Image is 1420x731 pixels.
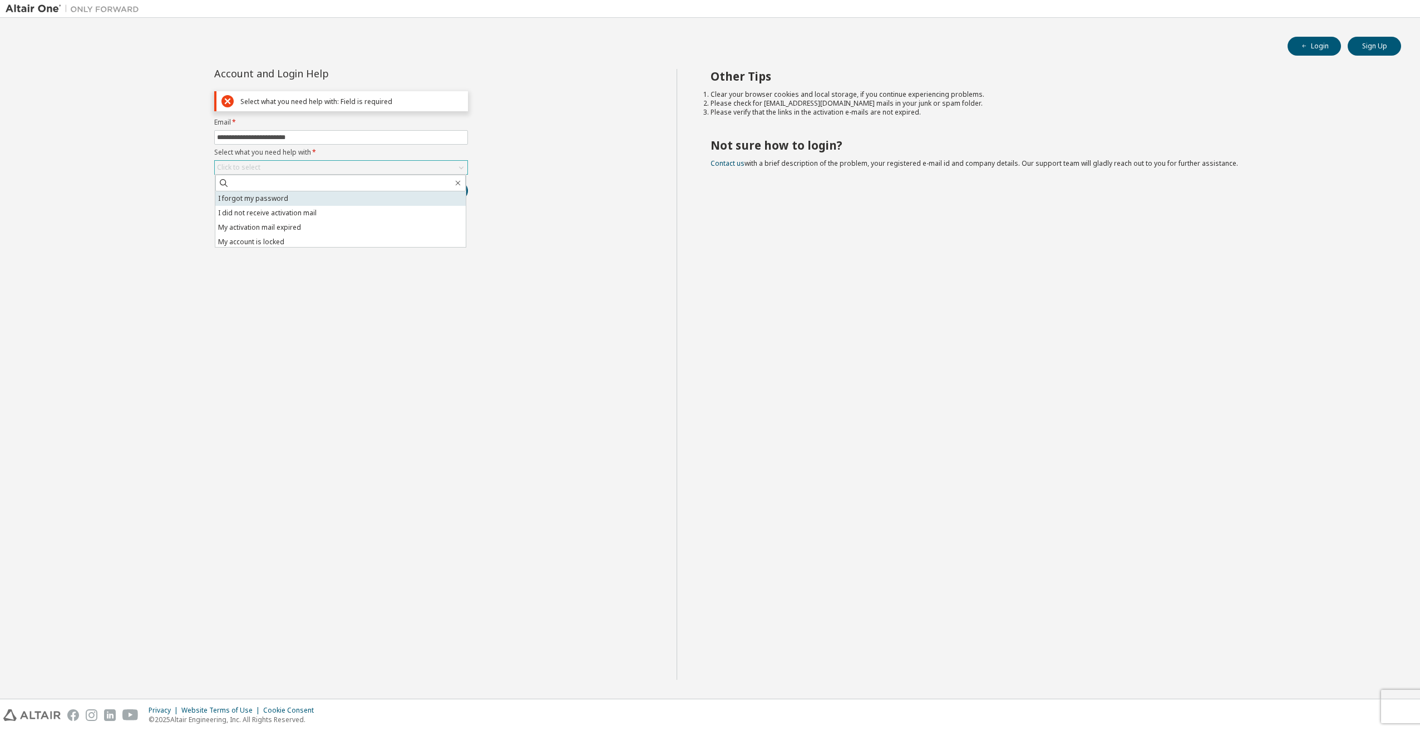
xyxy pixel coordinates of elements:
[240,97,463,106] div: Select what you need help with: Field is required
[214,118,468,127] label: Email
[711,108,1382,117] li: Please verify that the links in the activation e-mails are not expired.
[711,138,1382,152] h2: Not sure how to login?
[3,709,61,721] img: altair_logo.svg
[104,709,116,721] img: linkedin.svg
[122,709,139,721] img: youtube.svg
[1288,37,1341,56] button: Login
[711,99,1382,108] li: Please check for [EMAIL_ADDRESS][DOMAIN_NAME] mails in your junk or spam folder.
[215,161,467,174] div: Click to select
[215,191,466,206] li: I forgot my password
[263,706,321,715] div: Cookie Consent
[711,90,1382,99] li: Clear your browser cookies and local storage, if you continue experiencing problems.
[149,706,181,715] div: Privacy
[6,3,145,14] img: Altair One
[181,706,263,715] div: Website Terms of Use
[214,148,468,157] label: Select what you need help with
[711,69,1382,83] h2: Other Tips
[86,709,97,721] img: instagram.svg
[67,709,79,721] img: facebook.svg
[1348,37,1401,56] button: Sign Up
[217,163,260,172] div: Click to select
[149,715,321,724] p: © 2025 Altair Engineering, Inc. All Rights Reserved.
[711,159,744,168] a: Contact us
[711,159,1238,168] span: with a brief description of the problem, your registered e-mail id and company details. Our suppo...
[214,69,417,78] div: Account and Login Help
